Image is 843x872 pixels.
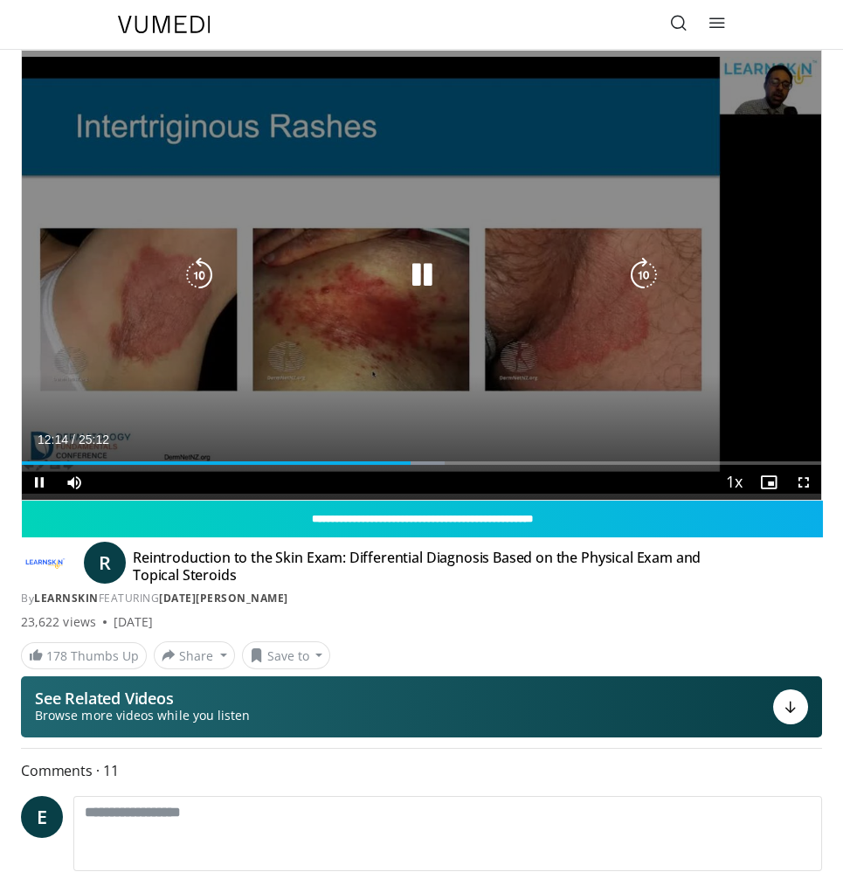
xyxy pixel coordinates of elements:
a: 178 Thumbs Up [21,642,147,669]
div: [DATE] [114,613,153,631]
button: See Related Videos Browse more videos while you listen [21,676,822,737]
button: Save to [242,641,331,669]
span: 23,622 views [21,613,96,631]
a: R [84,542,126,584]
button: Playback Rate [716,465,751,500]
video-js: Video Player [22,51,821,500]
span: 12:14 [38,433,68,446]
button: Enable picture-in-picture mode [751,465,786,500]
img: VuMedi Logo [118,16,211,33]
button: Share [154,641,235,669]
h4: Reintroduction to the Skin Exam: Differential Diagnosis Based on the Physical Exam and Topical St... [133,549,702,584]
a: LearnSkin [34,591,99,606]
a: [DATE][PERSON_NAME] [159,591,288,606]
span: / [72,433,75,446]
button: Pause [22,465,57,500]
span: 178 [46,647,67,664]
p: See Related Videos [35,689,250,707]
a: E [21,796,63,838]
div: Progress Bar [22,461,821,465]
button: Mute [57,465,92,500]
span: Browse more videos while you listen [35,707,250,724]
img: LearnSkin [21,549,70,577]
span: 25:12 [79,433,109,446]
button: Fullscreen [786,465,821,500]
div: By FEATURING [21,591,822,606]
span: Comments 11 [21,759,822,782]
